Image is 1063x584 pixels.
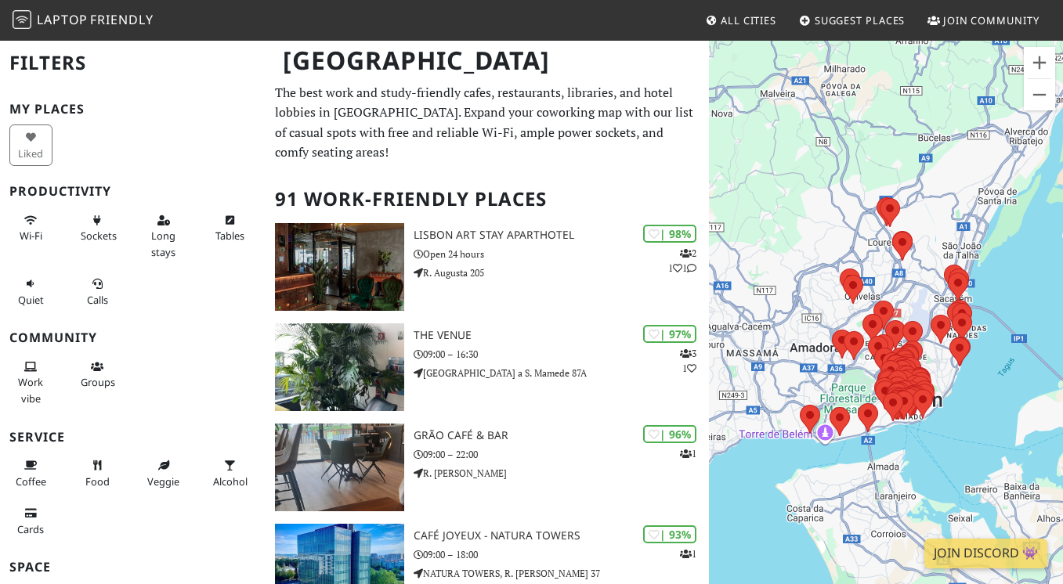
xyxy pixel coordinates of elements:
[76,354,119,395] button: Groups
[18,375,43,405] span: People working
[414,466,709,481] p: R. [PERSON_NAME]
[414,229,709,242] h3: Lisbon Art Stay Aparthotel
[721,13,776,27] span: All Cities
[17,522,44,536] span: Credit cards
[9,330,256,345] h3: Community
[9,560,256,575] h3: Space
[414,447,709,462] p: 09:00 – 22:00
[151,229,175,258] span: Long stays
[275,175,699,223] h2: 91 Work-Friendly Places
[924,539,1047,568] a: Join Discord 👾
[414,347,709,362] p: 09:00 – 16:30
[37,11,88,28] span: Laptop
[20,229,42,243] span: Stable Wi-Fi
[208,452,251,494] button: Alcohol
[1024,47,1055,78] button: Zoom in
[215,229,244,243] span: Work-friendly tables
[18,293,44,307] span: Quiet
[414,329,709,342] h3: The VENUE
[81,229,117,243] span: Power sockets
[81,375,115,389] span: Group tables
[668,246,696,276] p: 2 1 1
[275,223,403,311] img: Lisbon Art Stay Aparthotel
[943,13,1039,27] span: Join Community
[9,500,52,542] button: Cards
[9,430,256,445] h3: Service
[16,474,46,488] span: Coffee
[76,452,119,494] button: Food
[414,547,709,562] p: 09:00 – 18:00
[266,223,708,311] a: Lisbon Art Stay Aparthotel | 98% 211 Lisbon Art Stay Aparthotel Open 24 hours R. Augusta 205
[9,271,52,312] button: Quiet
[680,546,696,561] p: 1
[643,425,696,443] div: | 96%
[643,325,696,343] div: | 97%
[9,207,52,249] button: Wi-Fi
[9,354,52,411] button: Work vibe
[9,102,256,117] h3: My Places
[643,525,696,543] div: | 93%
[1024,79,1055,110] button: Zoom out
[9,452,52,494] button: Coffee
[414,265,709,280] p: R. Augusta 205
[921,6,1046,34] a: Join Community
[275,83,699,163] p: The best work and study-friendly cafes, restaurants, libraries, and hotel lobbies in [GEOGRAPHIC_...
[266,323,708,411] a: The VENUE | 97% 31 The VENUE 09:00 – 16:30 [GEOGRAPHIC_DATA] a S. Mamede 87A
[76,207,119,249] button: Sockets
[9,184,256,199] h3: Productivity
[680,446,696,461] p: 1
[143,207,186,265] button: Long stays
[414,566,709,581] p: NATURA TOWERS, R. [PERSON_NAME] 37
[9,39,256,87] h2: Filters
[13,7,154,34] a: LaptopFriendly LaptopFriendly
[414,247,709,261] p: Open 24 hours
[270,39,705,82] h1: [GEOGRAPHIC_DATA]
[143,452,186,494] button: Veggie
[275,424,403,511] img: Grão Café & Bar
[414,429,709,442] h3: Grão Café & Bar
[793,6,912,34] a: Suggest Places
[275,323,403,411] img: The VENUE
[680,346,696,376] p: 3 1
[208,207,251,249] button: Tables
[13,10,31,29] img: LaptopFriendly
[699,6,783,34] a: All Cities
[85,474,110,488] span: Food
[643,225,696,243] div: | 98%
[414,366,709,380] p: [GEOGRAPHIC_DATA] a S. Mamede 87A
[147,474,179,488] span: Veggie
[266,424,708,511] a: Grão Café & Bar | 96% 1 Grão Café & Bar 09:00 – 22:00 R. [PERSON_NAME]
[414,529,709,543] h3: Café Joyeux - Natura Towers
[90,11,153,28] span: Friendly
[76,271,119,312] button: Calls
[815,13,906,27] span: Suggest Places
[87,293,108,307] span: Video/audio calls
[213,474,248,488] span: Alcohol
